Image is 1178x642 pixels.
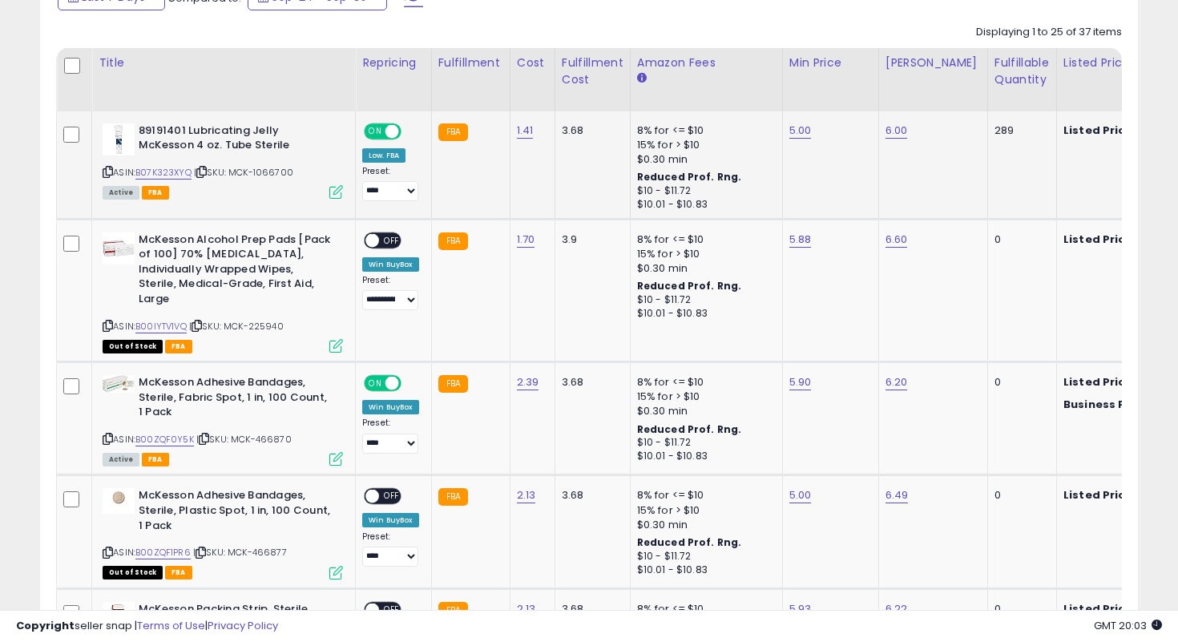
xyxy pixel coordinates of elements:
[517,487,536,503] a: 2.13
[103,488,343,577] div: ASIN:
[362,513,419,527] div: Win BuyBox
[16,619,278,634] div: seller snap | |
[517,232,535,248] a: 1.70
[562,55,623,88] div: Fulfillment Cost
[789,232,812,248] a: 5.88
[379,233,405,247] span: OFF
[637,390,770,404] div: 15% for > $10
[517,55,548,71] div: Cost
[379,490,405,503] span: OFF
[365,377,385,390] span: ON
[135,166,192,180] a: B07K323XYQ
[637,375,770,390] div: 8% for <= $10
[365,124,385,138] span: ON
[142,186,169,200] span: FBA
[637,518,770,532] div: $0.30 min
[103,375,343,464] div: ASIN:
[103,232,135,264] img: 41eNp8vq5JL._SL40_.jpg
[1063,487,1136,503] b: Listed Price:
[103,186,139,200] span: All listings currently available for purchase on Amazon
[103,123,343,198] div: ASIN:
[789,55,872,71] div: Min Price
[994,123,1044,138] div: 289
[562,375,618,390] div: 3.68
[637,152,770,167] div: $0.30 min
[637,307,770,321] div: $10.01 - $10.83
[637,279,742,293] b: Reduced Prof. Rng.
[399,377,425,390] span: OFF
[189,320,284,333] span: | SKU: MCK-225940
[637,71,647,86] small: Amazon Fees.
[1063,397,1152,412] b: Business Price:
[139,375,333,424] b: McKesson Adhesive Bandages, Sterile, Fabric Spot, 1 in, 100 Count, 1 Pack
[637,184,770,198] div: $10 - $11.72
[637,123,770,138] div: 8% for <= $10
[637,535,742,549] b: Reduced Prof. Rng.
[362,166,419,202] div: Preset:
[994,375,1044,390] div: 0
[99,55,349,71] div: Title
[438,123,468,141] small: FBA
[362,55,425,71] div: Repricing
[16,618,75,633] strong: Copyright
[139,232,333,311] b: McKesson Alcohol Prep Pads [Pack of 100] 70% [MEDICAL_DATA], Individually Wrapped Wipes, Sterile,...
[517,374,539,390] a: 2.39
[637,550,770,563] div: $10 - $11.72
[135,320,187,333] a: B00IYTV1VQ
[637,138,770,152] div: 15% for > $10
[637,488,770,503] div: 8% for <= $10
[637,170,742,184] b: Reduced Prof. Rng.
[438,488,468,506] small: FBA
[517,123,534,139] a: 1.41
[637,293,770,307] div: $10 - $11.72
[886,55,981,71] div: [PERSON_NAME]
[637,450,770,463] div: $10.01 - $10.83
[362,400,419,414] div: Win BuyBox
[637,503,770,518] div: 15% for > $10
[362,531,419,567] div: Preset:
[886,232,908,248] a: 6.60
[139,488,333,537] b: McKesson Adhesive Bandages, Sterile, Plastic Spot, 1 in, 100 Count, 1 Pack
[165,566,192,579] span: FBA
[103,488,135,514] img: 11X177xfjWL._SL40_.jpg
[362,148,405,163] div: Low. FBA
[789,374,812,390] a: 5.90
[562,123,618,138] div: 3.68
[193,546,287,559] span: | SKU: MCK-466877
[399,124,425,138] span: OFF
[637,563,770,577] div: $10.01 - $10.83
[103,453,139,466] span: All listings currently available for purchase on Amazon
[1063,123,1136,138] b: Listed Price:
[637,436,770,450] div: $10 - $11.72
[103,123,135,155] img: 21Q-vRObs6L._SL40_.jpg
[637,404,770,418] div: $0.30 min
[103,340,163,353] span: All listings that are currently out of stock and unavailable for purchase on Amazon
[438,375,468,393] small: FBA
[135,546,191,559] a: B00ZQF1PR6
[103,232,343,351] div: ASIN:
[135,433,194,446] a: B00ZQF0Y5K
[139,123,333,157] b: 89191401 Lubricating Jelly McKesson 4 oz. Tube Sterile
[976,25,1122,40] div: Displaying 1 to 25 of 37 items
[362,275,419,311] div: Preset:
[103,375,135,393] img: 31aKcOOApUL._SL40_.jpg
[637,261,770,276] div: $0.30 min
[438,232,468,250] small: FBA
[637,198,770,212] div: $10.01 - $10.83
[637,232,770,247] div: 8% for <= $10
[362,257,419,272] div: Win BuyBox
[438,55,503,71] div: Fulfillment
[137,618,205,633] a: Terms of Use
[194,166,293,179] span: | SKU: MCK-1066700
[886,487,909,503] a: 6.49
[789,123,812,139] a: 5.00
[886,123,908,139] a: 6.00
[789,487,812,503] a: 5.00
[196,433,292,446] span: | SKU: MCK-466870
[994,232,1044,247] div: 0
[1063,232,1136,247] b: Listed Price:
[165,340,192,353] span: FBA
[362,418,419,454] div: Preset:
[994,488,1044,503] div: 0
[1094,618,1162,633] span: 2025-10-8 20:03 GMT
